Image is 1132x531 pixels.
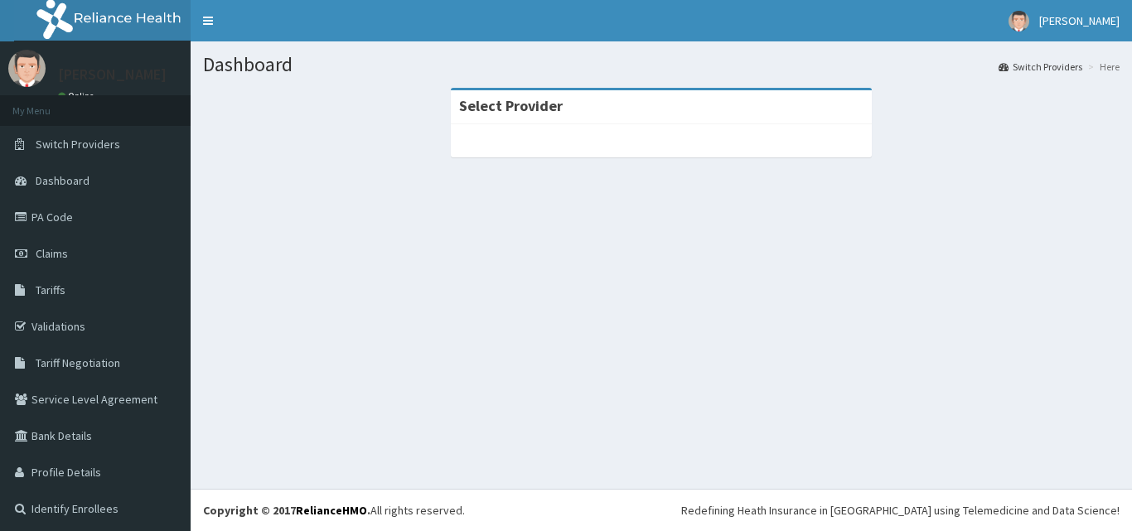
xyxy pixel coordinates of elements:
span: Dashboard [36,173,89,188]
img: User Image [8,50,46,87]
h1: Dashboard [203,54,1120,75]
span: [PERSON_NAME] [1039,13,1120,28]
span: Switch Providers [36,137,120,152]
strong: Select Provider [459,96,563,115]
span: Claims [36,246,68,261]
span: Tariff Negotiation [36,355,120,370]
li: Here [1084,60,1120,74]
footer: All rights reserved. [191,489,1132,531]
a: Switch Providers [999,60,1082,74]
div: Redefining Heath Insurance in [GEOGRAPHIC_DATA] using Telemedicine and Data Science! [681,502,1120,519]
a: RelianceHMO [296,503,367,518]
p: [PERSON_NAME] [58,67,167,82]
strong: Copyright © 2017 . [203,503,370,518]
a: Online [58,90,98,102]
img: User Image [1009,11,1029,31]
span: Tariffs [36,282,65,297]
